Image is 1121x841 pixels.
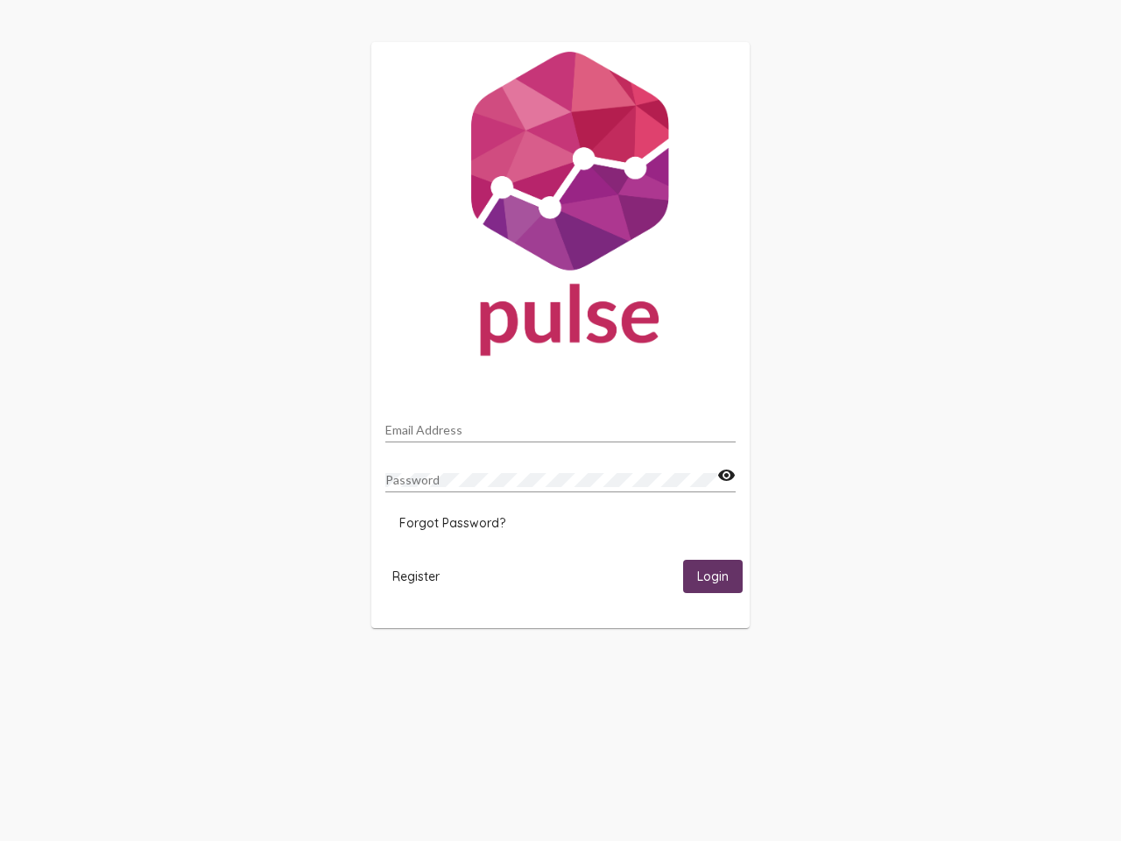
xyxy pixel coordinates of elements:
[378,560,454,592] button: Register
[697,569,729,585] span: Login
[385,507,519,539] button: Forgot Password?
[399,515,505,531] span: Forgot Password?
[717,465,736,486] mat-icon: visibility
[371,42,750,373] img: Pulse For Good Logo
[392,569,440,584] span: Register
[683,560,743,592] button: Login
